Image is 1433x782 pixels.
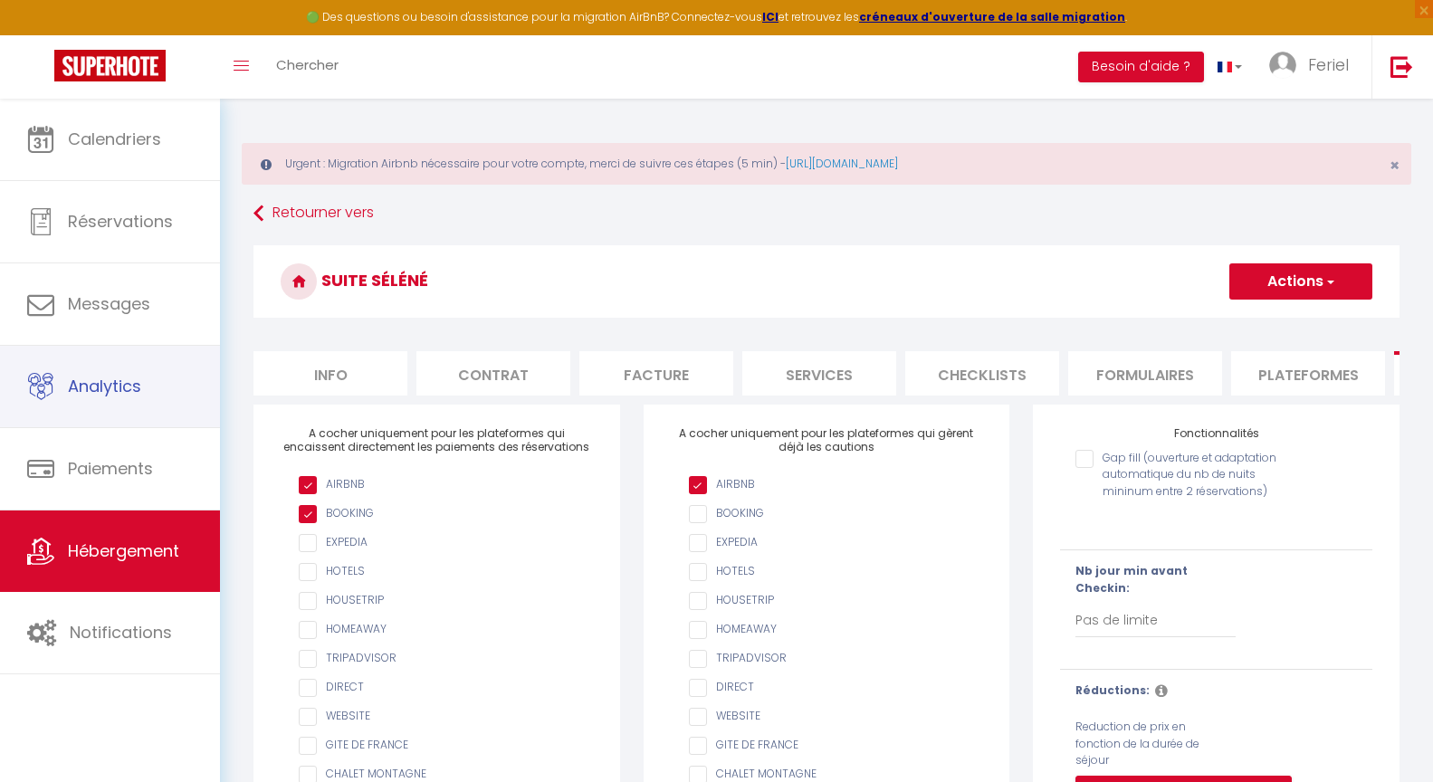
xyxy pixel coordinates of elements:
iframe: Chat [1356,701,1419,768]
a: ICI [762,9,779,24]
button: Besoin d'aide ? [1078,52,1204,82]
h4: A cocher uniquement pour les plateformes qui encaissent directement les paiements des réservations [281,427,592,453]
h4: Fonctionnalités [1060,427,1371,440]
img: logout [1390,55,1413,78]
div: Urgent : Migration Airbnb nécessaire pour votre compte, merci de suivre ces étapes (5 min) - [242,143,1411,185]
span: Feriel [1308,53,1349,76]
span: Notifications [70,621,172,644]
span: × [1390,154,1400,176]
span: Analytics [68,375,141,397]
span: Paiements [68,457,153,480]
li: Formulaires [1068,351,1222,396]
h4: A cocher uniquement pour les plateformes qui gèrent déjà les cautions [671,427,982,453]
li: Contrat [416,351,570,396]
span: Réservations [68,210,173,233]
li: Facture [579,351,733,396]
b: Réductions: [1075,682,1150,698]
span: Hébergement [68,539,179,562]
a: ... Feriel [1256,35,1371,99]
span: Chercher [276,55,339,74]
h3: Suite Séléné [253,245,1400,318]
a: Retourner vers [253,197,1400,230]
span: Messages [68,292,150,315]
button: Close [1390,157,1400,174]
button: Actions [1229,263,1372,300]
li: Services [742,351,896,396]
li: Plateformes [1231,351,1385,396]
a: créneaux d'ouverture de la salle migration [859,9,1125,24]
label: Gap fill (ouverture et adaptation automatique du nb de nuits mininum entre 2 réservations) [1094,450,1304,501]
b: Nb jour min avant Checkin: [1075,563,1188,596]
li: Info [253,351,407,396]
li: Checklists [905,351,1059,396]
label: Reduction de prix en fonction de la durée de séjour [1075,719,1202,770]
a: [URL][DOMAIN_NAME] [786,156,898,171]
img: Super Booking [54,50,166,81]
a: Chercher [263,35,352,99]
span: Calendriers [68,128,161,150]
img: ... [1269,52,1296,79]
